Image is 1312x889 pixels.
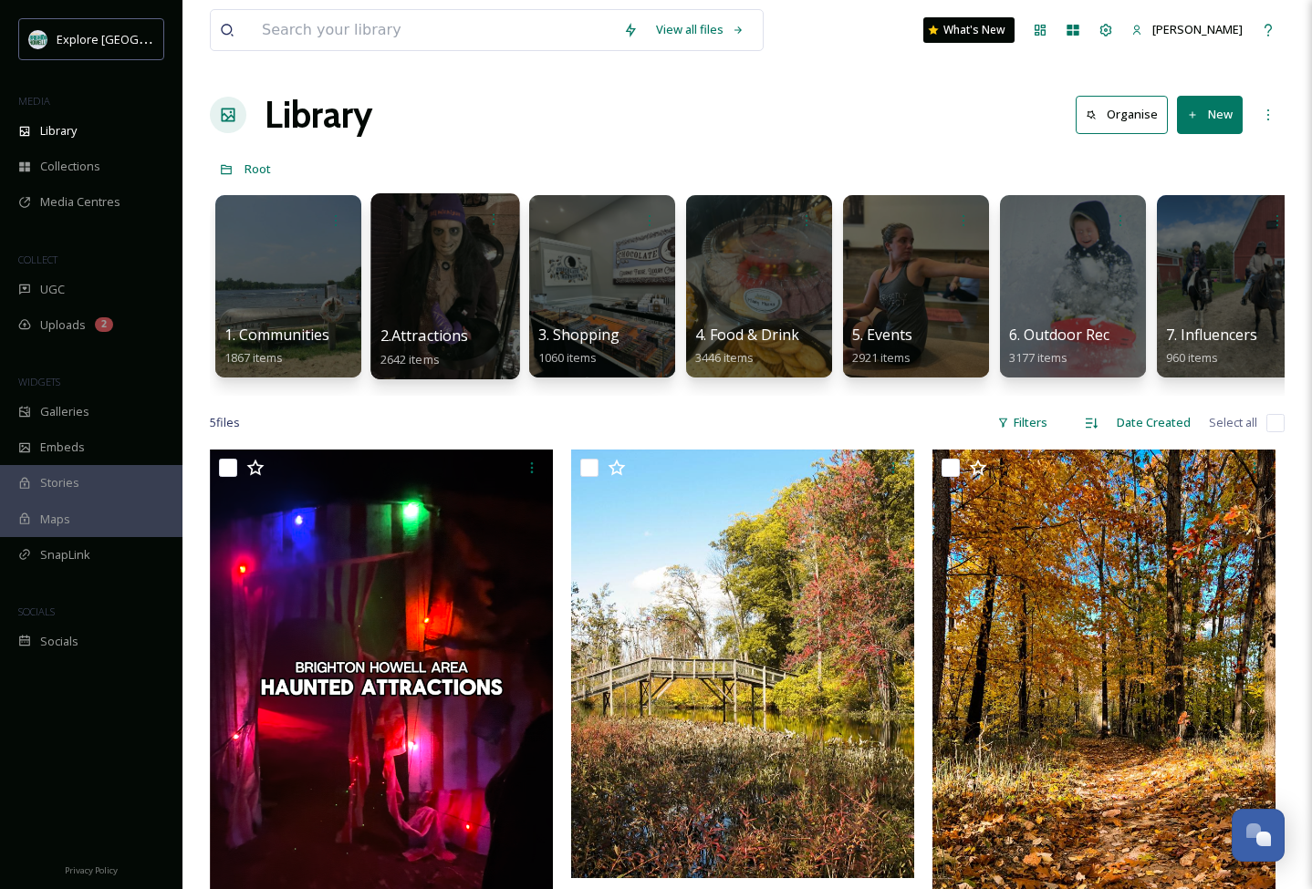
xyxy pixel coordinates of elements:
[18,605,55,618] span: SOCIALS
[1009,326,1109,366] a: 6. Outdoor Rec3177 items
[245,160,271,177] span: Root
[1232,809,1285,862] button: Open Chat
[40,403,89,420] span: Galleries
[695,326,799,366] a: 4. Food & Drink3446 items
[40,511,70,528] span: Maps
[265,88,372,142] a: Library
[695,325,799,345] span: 4. Food & Drink
[571,450,914,878] img: fall hikes oct.jpg
[245,158,271,180] a: Root
[224,326,329,366] a: 1. Communities1867 items
[1122,12,1252,47] a: [PERSON_NAME]
[852,326,912,366] a: 5. Events2921 items
[224,349,283,366] span: 1867 items
[923,17,1015,43] a: What's New
[253,10,614,50] input: Search your library
[29,30,47,48] img: 67e7af72-b6c8-455a-acf8-98e6fe1b68aa.avif
[647,12,754,47] a: View all files
[695,349,754,366] span: 3446 items
[380,350,440,367] span: 2642 items
[40,439,85,456] span: Embeds
[95,317,113,332] div: 2
[380,326,469,346] span: 2.Attractions
[57,30,307,47] span: Explore [GEOGRAPHIC_DATA][PERSON_NAME]
[65,858,118,880] a: Privacy Policy
[538,325,620,345] span: 3. Shopping
[40,281,65,298] span: UGC
[538,349,597,366] span: 1060 items
[1009,325,1109,345] span: 6. Outdoor Rec
[1209,414,1257,431] span: Select all
[224,325,329,345] span: 1. Communities
[852,325,912,345] span: 5. Events
[18,253,57,266] span: COLLECT
[1177,96,1243,133] button: New
[380,327,469,367] a: 2.Attractions2642 items
[210,414,240,431] span: 5 file s
[1166,349,1218,366] span: 960 items
[18,375,60,388] span: WIDGETS
[1108,405,1200,440] div: Date Created
[40,193,120,211] span: Media Centres
[1166,325,1257,345] span: 7. Influencers
[40,546,90,563] span: SnapLink
[65,864,118,876] span: Privacy Policy
[538,326,620,366] a: 3. Shopping1060 items
[1009,349,1067,366] span: 3177 items
[988,405,1057,440] div: Filters
[18,94,50,108] span: MEDIA
[40,474,79,491] span: Stories
[1076,96,1168,133] button: Organise
[40,633,78,650] span: Socials
[852,349,911,366] span: 2921 items
[40,316,86,334] span: Uploads
[40,122,77,140] span: Library
[1152,21,1243,37] span: [PERSON_NAME]
[1166,326,1257,366] a: 7. Influencers960 items
[40,158,100,175] span: Collections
